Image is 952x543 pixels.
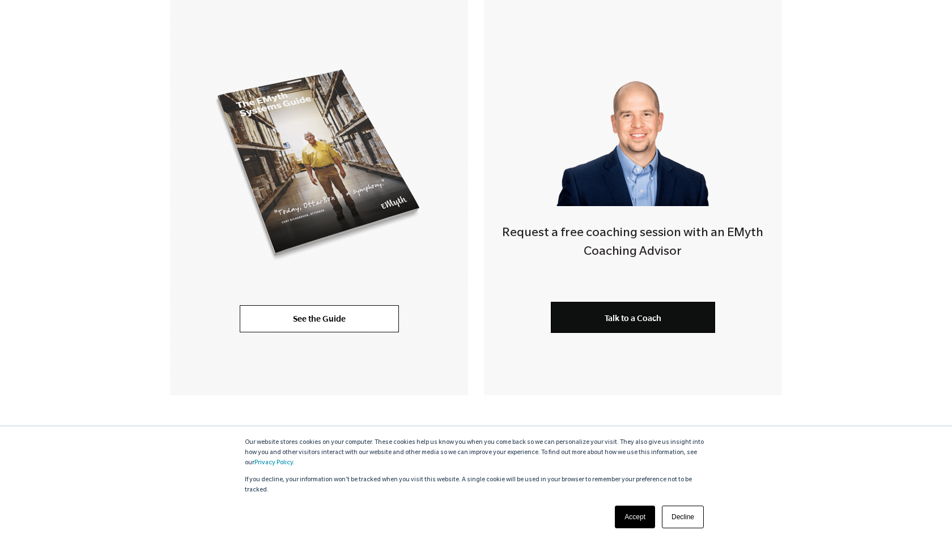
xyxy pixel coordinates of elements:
[254,460,293,467] a: Privacy Policy
[240,305,399,332] a: See the Guide
[551,302,715,333] a: Talk to a Coach
[551,59,715,206] img: Smart-business-coach.png
[245,438,707,468] p: Our website stores cookies on your computer. These cookies help us know you when you come back so...
[245,475,707,495] p: If you decline, your information won’t be tracked when you visit this website. A single cookie wi...
[484,225,782,263] h4: Request a free coaching session with an EMyth Coaching Advisor
[210,62,429,266] img: systems-mockup-transp
[615,506,655,528] a: Accept
[662,506,704,528] a: Decline
[605,313,661,323] span: Talk to a Coach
